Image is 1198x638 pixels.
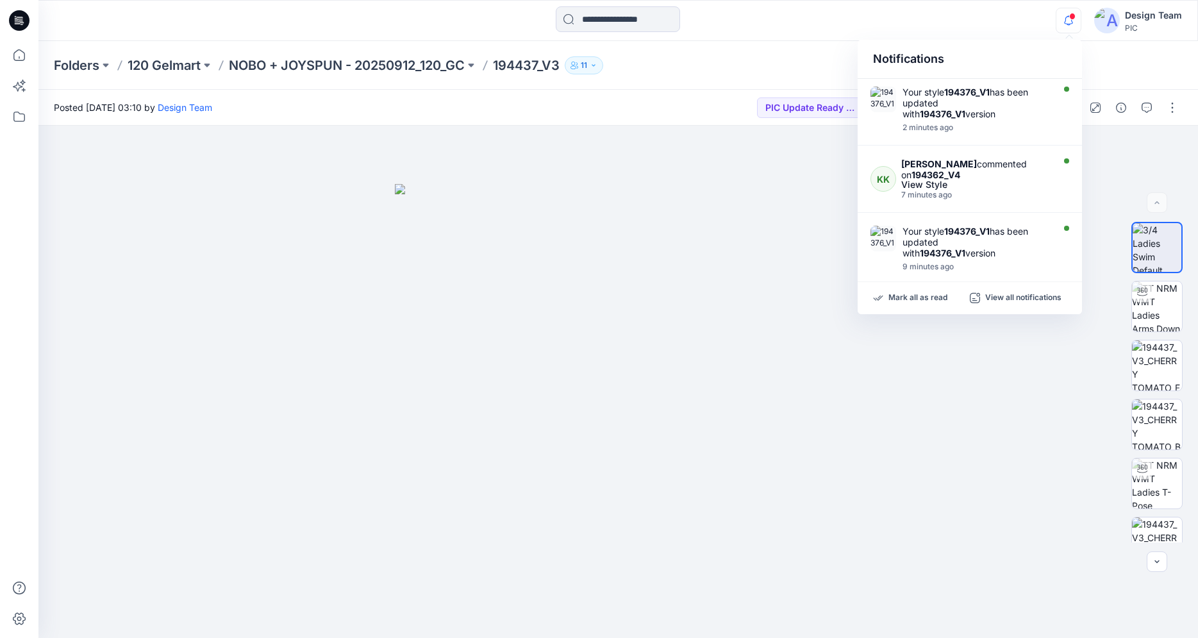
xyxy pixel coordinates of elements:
[911,169,960,180] strong: 194362_V4
[985,292,1061,304] p: View all notifications
[1125,8,1182,23] div: Design Team
[901,190,1050,199] div: Tuesday, October 14, 2025 10:10
[901,158,1050,180] div: commented on
[888,292,947,304] p: Mark all as read
[565,56,603,74] button: 11
[903,87,1050,119] div: Your style has been updated with version
[1132,340,1182,390] img: 194437_V3_CHERRY TOMATO_Front
[128,56,201,74] a: 120 Gelmart
[1132,399,1182,449] img: 194437_V3_CHERRY TOMATO_Back
[920,108,965,119] strong: 194376_V1
[581,58,587,72] p: 11
[903,262,1050,271] div: Tuesday, October 14, 2025 10:08
[1125,23,1182,33] div: PIC
[1132,517,1182,567] img: 194437_V3_CHERRY TOMATO_Left
[1133,223,1181,272] img: 3/4 Ladies Swim Default
[870,166,896,192] div: KK
[944,226,990,237] strong: 194376_V1
[920,248,965,258] strong: 194376_V1
[1132,281,1182,332] img: TT NRM WMT Ladies Arms Down
[54,101,212,114] span: Posted [DATE] 03:10 by
[158,102,212,113] a: Design Team
[858,40,1082,79] div: Notifications
[870,87,896,112] img: 194376_V1
[870,226,896,251] img: 194376_V1
[54,56,99,74] a: Folders
[901,180,1050,189] div: View Style
[903,123,1050,132] div: Tuesday, October 14, 2025 10:15
[229,56,465,74] a: NOBO + JOYSPUN - 20250912_120_GC
[901,158,977,169] strong: [PERSON_NAME]
[944,87,990,97] strong: 194376_V1
[493,56,560,74] p: 194437_V3
[1111,97,1131,118] button: Details
[1132,458,1182,508] img: TT NRM WMT Ladies T-Pose
[903,226,1050,258] div: Your style has been updated with version
[1094,8,1120,33] img: avatar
